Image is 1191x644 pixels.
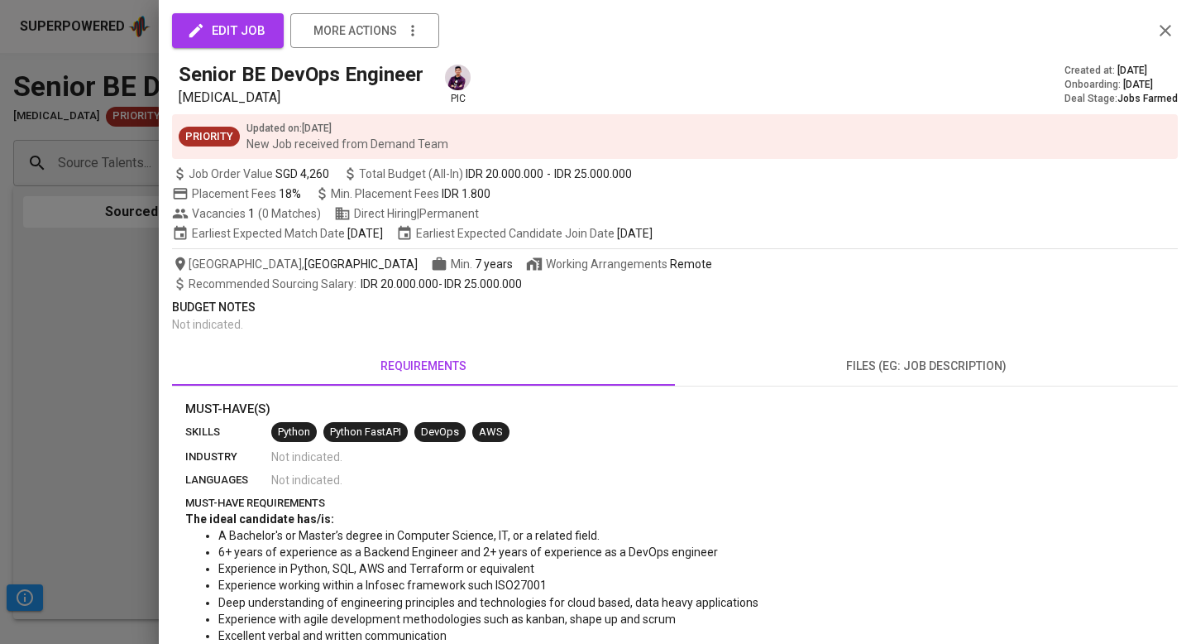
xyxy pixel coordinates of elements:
[185,449,271,465] p: industry
[1117,93,1178,104] span: Jobs Farmed
[331,187,490,200] span: Min. Placement Fees
[172,318,243,331] span: Not indicated .
[179,61,423,88] h5: Senior BE DevOps Engineer
[172,166,329,182] span: Job Order Value
[218,629,447,642] span: Excellent verbal and written communication
[189,276,522,292] span: -
[172,299,1178,316] p: Budget Notes
[271,425,317,440] span: Python
[443,63,472,106] div: pic
[1064,92,1178,106] div: Deal Stage :
[347,225,383,242] span: [DATE]
[554,166,632,182] span: IDR 25.000.000
[334,205,479,222] span: Direct Hiring | Permanent
[526,256,712,272] span: Working Arrangements
[275,166,329,182] span: SGD 4,260
[271,472,342,488] span: Not indicated .
[190,20,265,41] span: edit job
[670,256,712,272] div: Remote
[304,256,418,272] span: [GEOGRAPHIC_DATA]
[246,121,448,136] p: Updated on : [DATE]
[218,529,600,542] span: A Bachelor's or Master’s degree in Computer Science, IT, or a related field.
[185,400,1165,419] p: Must-Have(s)
[342,166,632,182] span: Total Budget (All-In)
[451,257,513,271] span: Min.
[361,277,438,291] span: IDR 20.000.000
[182,356,665,377] span: requirements
[466,166,543,182] span: IDR 20.000.000
[313,21,397,41] span: more actions
[396,225,653,242] span: Earliest Expected Candidate Join Date
[547,166,551,182] span: -
[185,424,271,440] p: skills
[475,257,513,271] span: 7 years
[1117,64,1147,78] span: [DATE]
[1064,78,1178,92] div: Onboarding :
[444,277,522,291] span: IDR 25.000.000
[218,545,718,559] span: 6+ years of experience as a Backend Engineer and 2+ years of experience as a DevOps engineer
[192,187,301,200] span: Placement Fees
[323,425,408,440] span: Python FastAPI
[472,425,509,440] span: AWS
[1064,64,1178,78] div: Created at :
[218,596,758,609] span: Deep understanding of engineering principles and technologies for cloud based, data heavy applica...
[179,129,240,145] span: Priority
[1123,78,1153,92] span: [DATE]
[442,187,490,200] span: IDR 1.800
[172,205,321,222] span: Vacancies ( 0 Matches )
[218,562,534,575] span: Experience in Python, SQL, AWS and Terraform or equivalent
[185,512,334,526] span: The ideal candidate has/is:
[218,579,547,592] span: Experience working within a Infosec framework such ISO27001
[246,205,255,222] span: 1
[290,13,439,48] button: more actions
[685,356,1168,377] span: files (eg: job description)
[172,225,383,242] span: Earliest Expected Match Date
[185,472,271,488] p: languages
[279,187,301,200] span: 18%
[189,277,359,291] span: Recommended Sourcing Salary :
[172,13,284,48] button: edit job
[185,495,1165,512] p: must-have requirements
[179,89,280,105] span: [MEDICAL_DATA]
[617,225,653,242] span: [DATE]
[218,613,676,626] span: Experience with agile development methodologies such as kanban, shape up and scrum
[172,256,418,272] span: [GEOGRAPHIC_DATA] ,
[445,65,471,90] img: erwin@glints.com
[414,425,466,440] span: DevOps
[271,449,342,465] span: Not indicated .
[246,136,448,152] p: New Job received from Demand Team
